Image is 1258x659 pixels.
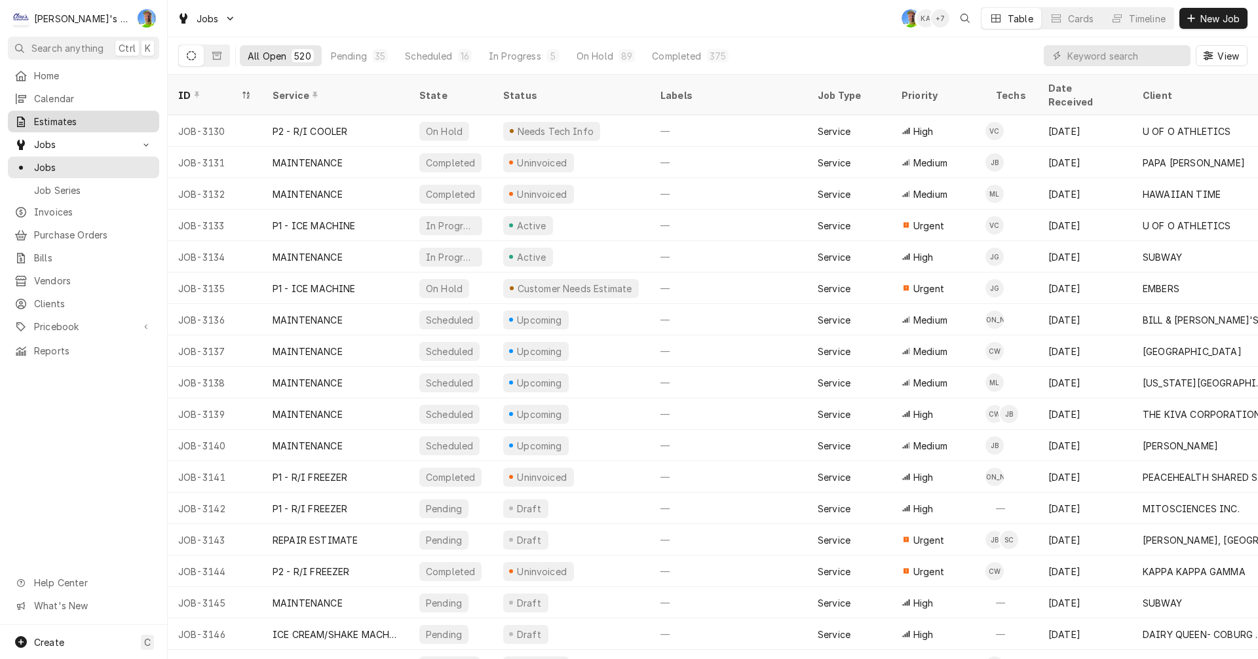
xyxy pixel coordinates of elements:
[818,88,881,102] div: Job Type
[8,316,159,337] a: Go to Pricebook
[34,92,153,105] span: Calendar
[1143,156,1245,170] div: PAPA [PERSON_NAME]
[34,115,153,128] span: Estimates
[1038,304,1132,335] div: [DATE]
[168,178,262,210] div: JOB-3132
[650,273,807,304] div: —
[34,637,64,648] span: Create
[425,282,464,295] div: On Hold
[710,49,726,63] div: 375
[913,219,944,233] span: Urgent
[1196,45,1248,66] button: View
[168,147,262,178] div: JOB-3131
[1038,367,1132,398] div: [DATE]
[425,628,463,641] div: Pending
[985,311,1004,329] div: Justin Achter's Avatar
[168,241,262,273] div: JOB-3134
[985,405,1004,423] div: Cameron Ward's Avatar
[913,439,947,453] span: Medium
[1038,335,1132,367] div: [DATE]
[515,596,543,610] div: Draft
[652,49,701,63] div: Completed
[985,405,1004,423] div: CW
[1143,250,1182,264] div: SUBWAY
[425,313,474,327] div: Scheduled
[650,241,807,273] div: —
[425,124,464,138] div: On Hold
[425,250,477,264] div: In Progress
[503,88,637,102] div: Status
[425,596,463,610] div: Pending
[34,228,153,242] span: Purchase Orders
[650,367,807,398] div: —
[985,216,1004,235] div: VC
[917,9,935,28] div: Korey Austin's Avatar
[577,49,613,63] div: On Hold
[168,493,262,524] div: JOB-3142
[273,282,356,295] div: P1 - ICE MACHINE
[913,470,934,484] span: High
[1143,439,1218,453] div: [PERSON_NAME]
[273,439,343,453] div: MAINTENANCE
[1143,345,1242,358] div: [GEOGRAPHIC_DATA]
[818,533,850,547] div: Service
[1038,461,1132,493] div: [DATE]
[8,293,159,314] a: Clients
[985,436,1004,455] div: JB
[650,555,807,587] div: —
[1038,493,1132,524] div: [DATE]
[1143,565,1246,578] div: KAPPA KAPPA GAMMA
[818,345,850,358] div: Service
[425,533,463,547] div: Pending
[985,153,1004,172] div: JB
[818,407,850,421] div: Service
[168,210,262,241] div: JOB-3133
[818,282,850,295] div: Service
[168,555,262,587] div: JOB-3144
[913,345,947,358] span: Medium
[985,436,1004,455] div: Joey Brabb's Avatar
[985,468,1004,486] div: [PERSON_NAME]
[34,160,153,174] span: Jobs
[168,367,262,398] div: JOB-3138
[8,88,159,109] a: Calendar
[913,596,934,610] span: High
[8,572,159,593] a: Go to Help Center
[273,628,398,641] div: ICE CREAM/SHAKE MACHINE REPAIR
[818,124,850,138] div: Service
[1048,81,1119,109] div: Date Received
[248,49,286,63] div: All Open
[985,493,1038,524] div: —
[144,635,151,649] span: C
[985,279,1004,297] div: JG
[405,49,452,63] div: Scheduled
[985,468,1004,486] div: Justin Achter's Avatar
[8,247,159,269] a: Bills
[34,297,153,311] span: Clients
[516,313,564,327] div: Upcoming
[1038,430,1132,461] div: [DATE]
[516,565,569,578] div: Uninvoiced
[985,311,1004,329] div: [PERSON_NAME]
[985,587,1038,618] div: —
[425,565,476,578] div: Completed
[419,88,482,102] div: State
[818,219,850,233] div: Service
[34,344,153,358] span: Reports
[461,49,469,63] div: 16
[273,88,396,102] div: Service
[516,156,569,170] div: Uninvoiced
[273,565,350,578] div: P2 - R/I FREEZER
[273,187,343,201] div: MAINTENANCE
[31,41,104,55] span: Search anything
[515,533,543,547] div: Draft
[273,376,343,390] div: MAINTENANCE
[985,373,1004,392] div: Mikah Levitt-Freimuth's Avatar
[818,187,850,201] div: Service
[34,183,153,197] span: Job Series
[985,248,1004,266] div: JG
[1038,618,1132,650] div: [DATE]
[1143,282,1179,295] div: EMBERS
[1008,12,1033,26] div: Table
[34,320,133,333] span: Pricebook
